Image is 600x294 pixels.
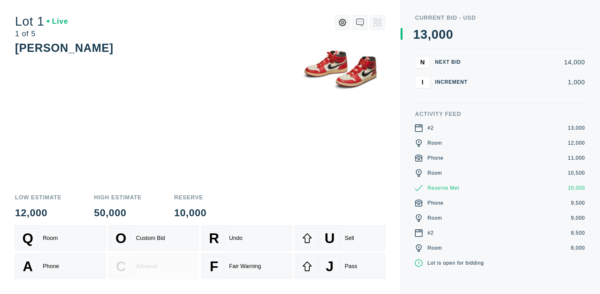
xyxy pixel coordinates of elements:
button: USell [294,225,385,251]
div: High Estimate [94,195,142,200]
span: U [325,230,335,246]
div: #2 [427,229,434,237]
div: 8,500 [571,229,585,237]
button: QRoom [15,225,106,251]
div: 8,000 [571,244,585,252]
div: Advance [136,263,158,270]
span: O [116,230,127,246]
span: C [116,258,126,274]
button: APhone [15,253,106,279]
div: 10,000 [568,184,585,192]
div: Lot 1 [15,15,68,27]
div: Room [427,244,442,252]
div: 13,000 [568,124,585,132]
div: 1 of 5 [15,30,68,37]
div: 0 [446,28,453,41]
div: Phone [427,154,443,162]
button: N [415,56,430,68]
div: #2 [427,124,434,132]
div: 9,000 [571,214,585,222]
span: A [23,258,33,274]
div: Low Estimate [15,195,62,200]
div: 0 [439,28,446,41]
div: 1 [413,28,420,41]
span: I [422,78,423,86]
button: JPass [294,253,385,279]
button: RUndo [201,225,292,251]
button: OCustom Bid [108,225,199,251]
div: [PERSON_NAME] [15,42,113,54]
div: 9,500 [571,199,585,207]
div: Custom Bid [136,235,165,242]
div: 0 [432,28,439,41]
div: Pass [345,263,357,270]
div: Room [427,169,442,177]
div: 12,000 [568,139,585,147]
div: Reserve Met [427,184,459,192]
div: Undo [229,235,242,242]
div: , [428,28,432,153]
div: 50,000 [94,208,142,218]
div: Room [43,235,58,242]
div: Room [427,214,442,222]
div: Current Bid - USD [415,15,585,21]
div: 12,000 [15,208,62,218]
button: I [415,76,430,88]
div: Next Bid [435,60,472,65]
div: 14,000 [477,59,585,65]
div: 3 [420,28,427,41]
div: 11,000 [568,154,585,162]
span: R [209,230,219,246]
span: N [420,58,425,66]
div: Reserve [174,195,207,200]
div: Phone [43,263,59,270]
div: 1,000 [477,79,585,85]
div: Live [47,17,68,25]
div: Increment [435,80,472,85]
div: 10,000 [174,208,207,218]
div: 10,500 [568,169,585,177]
div: Phone [427,199,443,207]
span: J [326,258,333,274]
div: Fair Warning [229,263,261,270]
button: CAdvance [108,253,199,279]
div: Room [427,139,442,147]
span: F [210,258,218,274]
span: Q [22,230,33,246]
div: Activity Feed [415,111,585,117]
div: Lot is open for bidding [427,259,484,267]
div: Sell [345,235,354,242]
button: FFair Warning [201,253,292,279]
